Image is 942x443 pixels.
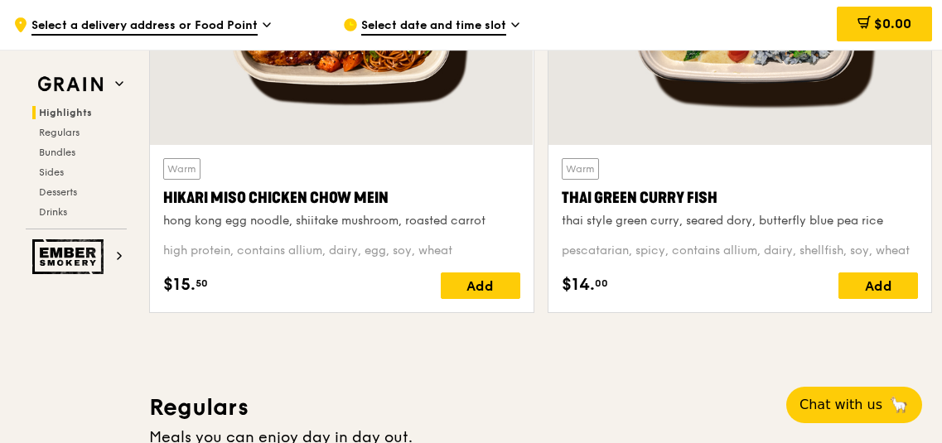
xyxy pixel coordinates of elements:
[889,395,909,415] span: 🦙
[562,158,599,180] div: Warm
[32,70,109,99] img: Grain web logo
[39,147,75,158] span: Bundles
[595,277,608,290] span: 00
[562,213,919,229] div: thai style green curry, seared dory, butterfly blue pea rice
[838,272,918,299] div: Add
[163,272,196,297] span: $15.
[163,186,520,209] div: Hikari Miso Chicken Chow Mein
[32,239,109,274] img: Ember Smokery web logo
[441,272,520,299] div: Add
[39,166,64,178] span: Sides
[39,206,67,218] span: Drinks
[196,277,208,290] span: 50
[562,243,919,259] div: pescatarian, spicy, contains allium, dairy, shellfish, soy, wheat
[799,395,882,415] span: Chat with us
[163,213,520,229] div: hong kong egg noodle, shiitake mushroom, roasted carrot
[39,186,77,198] span: Desserts
[31,17,258,36] span: Select a delivery address or Food Point
[562,186,919,209] div: Thai Green Curry Fish
[149,392,932,422] h3: Regulars
[163,243,520,259] div: high protein, contains allium, dairy, egg, soy, wheat
[786,387,922,423] button: Chat with us🦙
[562,272,595,297] span: $14.
[39,107,92,118] span: Highlights
[163,158,200,180] div: Warm
[39,127,80,138] span: Regulars
[874,16,911,31] span: $0.00
[361,17,506,36] span: Select date and time slot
